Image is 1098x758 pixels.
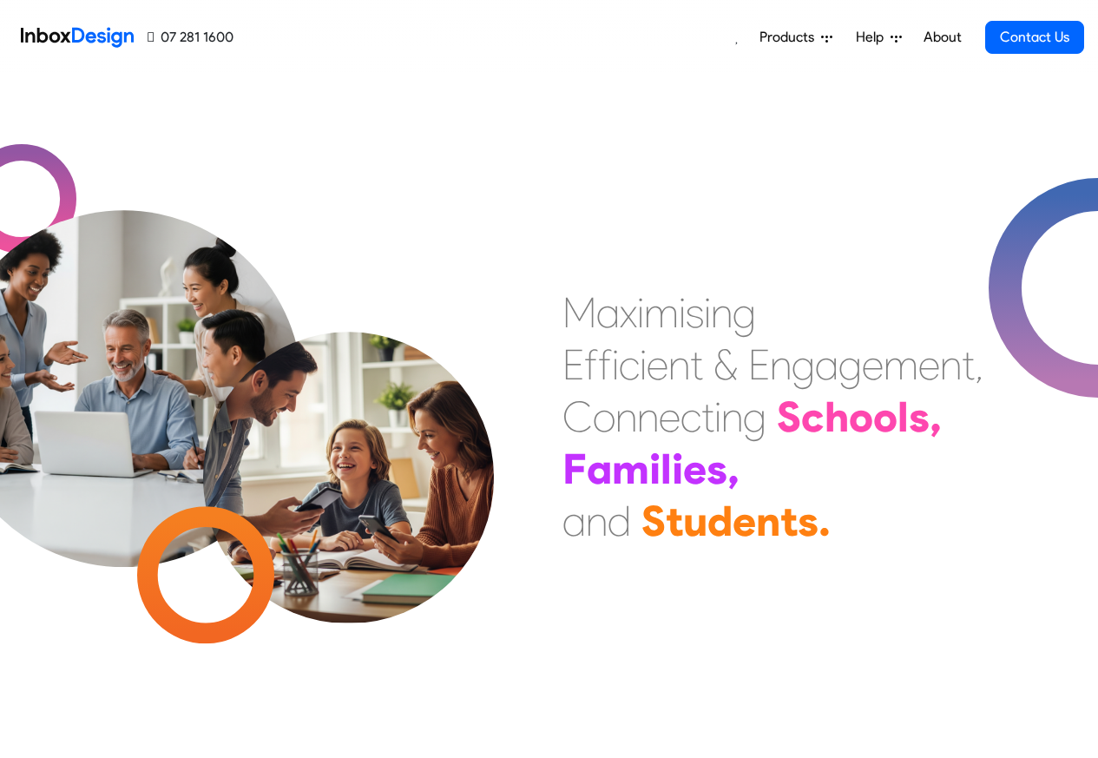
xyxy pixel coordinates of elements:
a: 07 281 1600 [148,27,233,48]
div: & [713,339,738,391]
div: S [641,495,666,547]
div: g [838,339,862,391]
div: n [586,495,608,547]
div: c [680,391,701,443]
div: a [815,339,838,391]
div: . [819,495,831,547]
a: About [918,20,966,55]
div: d [707,495,733,547]
div: , [727,443,740,495]
div: a [587,443,612,495]
div: e [862,339,884,391]
div: t [701,391,714,443]
div: n [756,495,780,547]
div: e [683,443,707,495]
div: l [897,391,909,443]
span: Help [856,27,891,48]
div: t [666,495,683,547]
div: F [562,443,587,495]
div: u [683,495,707,547]
div: i [679,287,686,339]
div: x [620,287,637,339]
div: s [707,443,727,495]
div: i [704,287,711,339]
div: e [733,495,756,547]
div: m [644,287,679,339]
div: , [930,391,942,443]
span: Products [759,27,821,48]
div: a [596,287,620,339]
div: t [962,339,975,391]
div: m [884,339,918,391]
div: C [562,391,593,443]
div: d [608,495,631,547]
div: i [637,287,644,339]
div: g [743,391,766,443]
div: e [659,391,680,443]
div: o [593,391,615,443]
div: h [825,391,849,443]
div: f [584,339,598,391]
div: o [873,391,897,443]
div: e [647,339,668,391]
div: n [637,391,659,443]
div: i [640,339,647,391]
div: s [686,287,704,339]
div: e [918,339,940,391]
div: E [562,339,584,391]
a: Products [753,20,839,55]
div: E [748,339,770,391]
div: Maximising Efficient & Engagement, Connecting Schools, Families, and Students. [562,287,983,547]
div: g [792,339,815,391]
div: i [612,339,619,391]
div: n [721,391,743,443]
div: o [849,391,873,443]
div: g [733,287,756,339]
div: t [780,495,798,547]
div: i [714,391,721,443]
a: Contact Us [985,21,1084,54]
div: c [619,339,640,391]
div: i [649,443,661,495]
div: , [975,339,983,391]
div: f [598,339,612,391]
div: t [690,339,703,391]
div: n [668,339,690,391]
div: c [801,391,825,443]
img: parents_with_child.png [167,260,530,623]
div: n [770,339,792,391]
div: s [909,391,930,443]
div: n [940,339,962,391]
a: Help [849,20,909,55]
div: S [777,391,801,443]
div: l [661,443,672,495]
div: a [562,495,586,547]
div: m [612,443,649,495]
div: s [798,495,819,547]
div: M [562,287,596,339]
div: n [615,391,637,443]
div: n [711,287,733,339]
div: i [672,443,683,495]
